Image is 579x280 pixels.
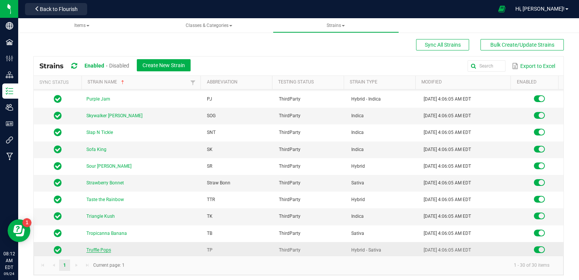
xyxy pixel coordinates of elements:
span: TK [207,214,213,219]
span: In Sync [54,161,62,171]
span: Straw Bonn [207,180,230,186]
iframe: Resource center unread badge [22,218,31,227]
input: Search [468,60,505,72]
span: In Sync [54,127,62,138]
a: Strain TypeSortable [350,79,412,85]
span: [DATE] 4:06:05 AM EDT [424,180,471,186]
a: Purple Jam [86,96,110,102]
span: ThirdParty [279,197,300,202]
span: ThirdParty [279,113,300,118]
span: [DATE] 4:06:05 AM EDT [424,113,471,118]
inline-svg: Manufacturing [6,153,13,160]
span: [DATE] 4:06:05 AM EDT [424,231,471,236]
span: Sortable [120,79,126,85]
button: Export to Excel [510,60,557,72]
span: ThirdParty [279,180,300,186]
span: ThirdParty [279,96,300,102]
span: Open Ecommerce Menu [493,2,510,16]
inline-svg: Configuration [6,55,13,62]
a: Sofa King [86,147,106,152]
span: ThirdParty [279,164,300,169]
inline-svg: Users [6,104,13,111]
span: SNT [207,130,216,135]
a: Taste the Rainbow [86,197,124,202]
span: In Sync [54,228,62,239]
kendo-pager-info: 1 - 30 of 30 items [129,259,556,272]
a: Skywalker [PERSON_NAME] [86,113,142,118]
span: Hi, [PERSON_NAME]! [515,6,565,12]
a: Truffle Pops [86,247,111,253]
span: SK [207,147,213,152]
a: AbbreviationSortable [207,79,269,85]
button: Create New Strain [137,59,191,71]
a: Page 1 [59,260,70,271]
a: Triangle Kush [86,214,115,219]
a: Sour [PERSON_NAME] [86,164,131,169]
span: In Sync [54,178,62,188]
span: Indica [351,147,364,152]
a: Tropicanna Banana [86,231,127,236]
a: Testing StatusSortable [278,79,341,85]
span: [DATE] 4:06:05 AM EDT [424,214,471,219]
span: Sativa [351,180,364,186]
th: Sync Status [34,76,81,90]
span: TP [207,247,213,253]
span: Hybrid - Indica [351,96,381,102]
span: Items [74,23,89,28]
span: [DATE] 4:06:05 AM EDT [424,96,471,102]
span: In Sync [54,194,62,205]
span: Strains [327,23,345,28]
inline-svg: User Roles [6,120,13,127]
span: Indica [351,214,364,219]
span: Sativa [351,231,364,236]
a: ModifiedSortable [421,79,508,85]
button: Sync All Strains [416,39,469,50]
span: In Sync [54,211,62,222]
span: [DATE] 4:06:05 AM EDT [424,147,471,152]
a: Strawberry Bonnet [86,180,124,186]
span: In Sync [54,110,62,121]
span: In Sync [54,245,62,255]
span: TTR [207,197,215,202]
a: EnabledSortable [517,79,556,85]
span: TB [207,231,212,236]
span: [DATE] 4:06:05 AM EDT [424,247,471,253]
span: Disabled [109,63,129,69]
iframe: Resource center [8,219,30,242]
span: In Sync [54,94,62,104]
span: ThirdParty [279,214,300,219]
span: Classes & Categories [186,23,232,28]
span: Create New Strain [142,62,185,68]
span: [DATE] 4:06:05 AM EDT [424,164,471,169]
span: SOG [207,113,216,118]
button: Bulk Create/Update Strains [480,39,564,50]
inline-svg: Facilities [6,38,13,46]
kendo-pager: Current page: 1 [34,256,563,275]
span: In Sync [54,144,62,155]
span: PJ [207,96,212,102]
button: Back to Flourish [25,3,87,15]
inline-svg: Company [6,22,13,30]
p: 09/24 [3,271,15,277]
span: Indica [351,130,364,135]
a: Slap N Tickle [86,130,113,135]
span: ThirdParty [279,231,300,236]
a: Filter [188,78,197,87]
span: Indica [351,113,364,118]
span: Enabled [85,63,104,69]
span: [DATE] 4:06:05 AM EDT [424,130,471,135]
span: SR [207,164,212,169]
span: Sync All Strains [425,42,461,48]
span: Hybrid - Sativa [351,247,381,253]
a: Strain nameSortable [88,79,188,85]
inline-svg: Integrations [6,136,13,144]
inline-svg: Inventory [6,87,13,95]
div: Strains [39,59,196,73]
span: ThirdParty [279,147,300,152]
inline-svg: Distribution [6,71,13,79]
span: Hybrid [351,197,365,202]
span: ThirdParty [279,130,300,135]
span: Back to Flourish [40,6,78,12]
span: ThirdParty [279,247,300,253]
